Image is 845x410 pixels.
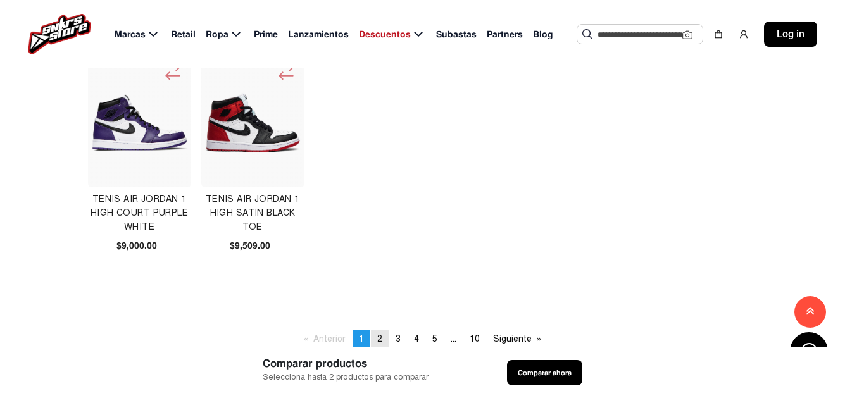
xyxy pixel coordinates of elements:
[432,333,437,344] span: 5
[171,28,196,41] span: Retail
[313,333,346,344] span: Anterior
[396,333,401,344] span: 3
[297,330,548,347] ul: Pagination
[414,333,419,344] span: 4
[116,239,157,252] span: $9,000.00
[288,28,349,41] span: Lanzamientos
[487,28,523,41] span: Partners
[88,192,191,234] h4: Tenis Air Jordan 1 High Court Purple White
[777,27,804,42] span: Log in
[91,74,189,171] img: Tenis Air Jordan 1 High Court Purple White
[487,330,548,347] a: Siguiente page
[470,333,480,344] span: 10
[115,28,146,41] span: Marcas
[230,239,270,252] span: $9,509.00
[254,28,278,41] span: Prime
[359,333,364,344] span: 1
[739,29,749,39] img: user
[451,333,456,344] span: ...
[582,29,592,39] img: Buscar
[204,74,302,171] img: Tenis Air Jordan 1 High Satin Black Toe
[377,333,382,344] span: 2
[682,30,692,40] img: Cámara
[263,356,429,371] span: Comparar productos
[263,371,429,383] span: Selecciona hasta 2 productos para comparar
[507,360,582,385] button: Comparar ahora
[533,28,553,41] span: Blog
[359,28,411,41] span: Descuentos
[206,28,228,41] span: Ropa
[713,29,723,39] img: shopping
[436,28,477,41] span: Subastas
[201,192,304,234] h4: Tenis Air Jordan 1 High Satin Black Toe
[28,14,91,54] img: logo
